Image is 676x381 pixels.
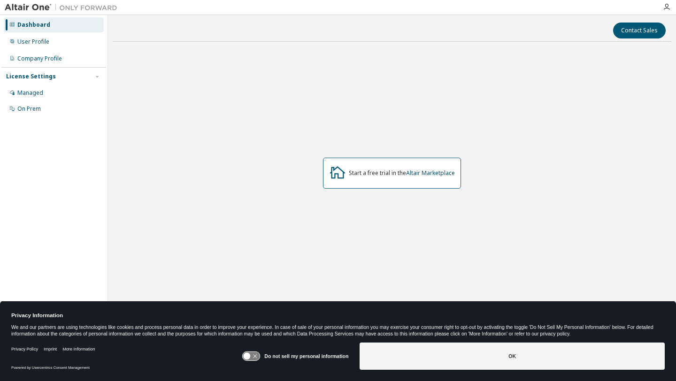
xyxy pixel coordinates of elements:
[349,169,455,177] div: Start a free trial in the
[17,21,50,29] div: Dashboard
[17,89,43,97] div: Managed
[5,3,122,12] img: Altair One
[613,23,666,38] button: Contact Sales
[406,169,455,177] a: Altair Marketplace
[17,55,62,62] div: Company Profile
[17,105,41,113] div: On Prem
[17,38,49,46] div: User Profile
[6,73,56,80] div: License Settings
